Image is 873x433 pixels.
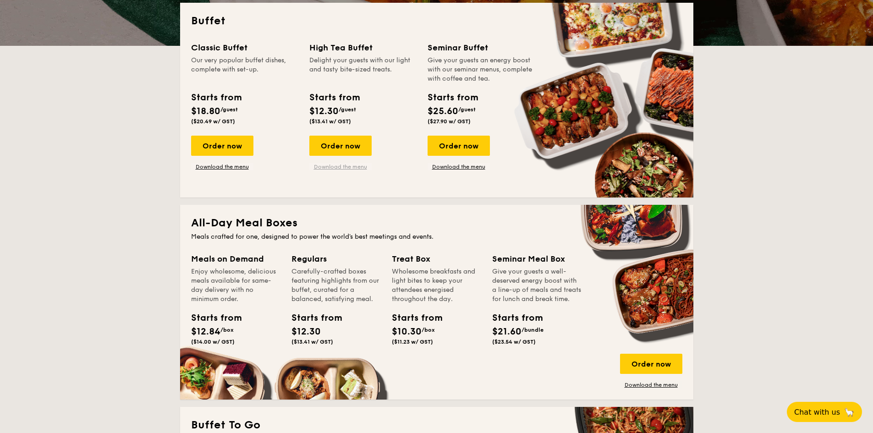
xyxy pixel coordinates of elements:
[844,407,855,417] span: 🦙
[428,41,535,54] div: Seminar Buffet
[492,326,522,337] span: $21.60
[428,91,478,104] div: Starts from
[492,311,533,325] div: Starts from
[422,327,435,333] span: /box
[191,106,220,117] span: $18.80
[339,106,356,113] span: /guest
[428,106,458,117] span: $25.60
[220,106,238,113] span: /guest
[191,136,253,156] div: Order now
[428,136,490,156] div: Order now
[191,14,682,28] h2: Buffet
[191,91,241,104] div: Starts from
[392,326,422,337] span: $10.30
[291,252,381,265] div: Regulars
[787,402,862,422] button: Chat with us🦙
[191,41,298,54] div: Classic Buffet
[492,252,582,265] div: Seminar Meal Box
[191,232,682,241] div: Meals crafted for one, designed to power the world's best meetings and events.
[309,91,359,104] div: Starts from
[392,252,481,265] div: Treat Box
[191,163,253,170] a: Download the menu
[191,216,682,230] h2: All-Day Meal Boxes
[309,118,351,125] span: ($13.41 w/ GST)
[191,311,232,325] div: Starts from
[428,163,490,170] a: Download the menu
[392,267,481,304] div: Wholesome breakfasts and light bites to keep your attendees energised throughout the day.
[309,136,372,156] div: Order now
[522,327,544,333] span: /bundle
[392,339,433,345] span: ($11.23 w/ GST)
[309,163,372,170] a: Download the menu
[291,311,333,325] div: Starts from
[291,339,333,345] span: ($13.41 w/ GST)
[191,267,280,304] div: Enjoy wholesome, delicious meals available for same-day delivery with no minimum order.
[458,106,476,113] span: /guest
[492,267,582,304] div: Give your guests a well-deserved energy boost with a line-up of meals and treats for lunch and br...
[191,252,280,265] div: Meals on Demand
[291,267,381,304] div: Carefully-crafted boxes featuring highlights from our buffet, curated for a balanced, satisfying ...
[191,56,298,83] div: Our very popular buffet dishes, complete with set-up.
[191,326,220,337] span: $12.84
[492,339,536,345] span: ($23.54 w/ GST)
[794,408,840,417] span: Chat with us
[191,118,235,125] span: ($20.49 w/ GST)
[291,326,321,337] span: $12.30
[428,56,535,83] div: Give your guests an energy boost with our seminar menus, complete with coffee and tea.
[191,418,682,433] h2: Buffet To Go
[620,381,682,389] a: Download the menu
[191,339,235,345] span: ($14.00 w/ GST)
[220,327,234,333] span: /box
[309,56,417,83] div: Delight your guests with our light and tasty bite-sized treats.
[620,354,682,374] div: Order now
[392,311,433,325] div: Starts from
[309,106,339,117] span: $12.30
[428,118,471,125] span: ($27.90 w/ GST)
[309,41,417,54] div: High Tea Buffet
